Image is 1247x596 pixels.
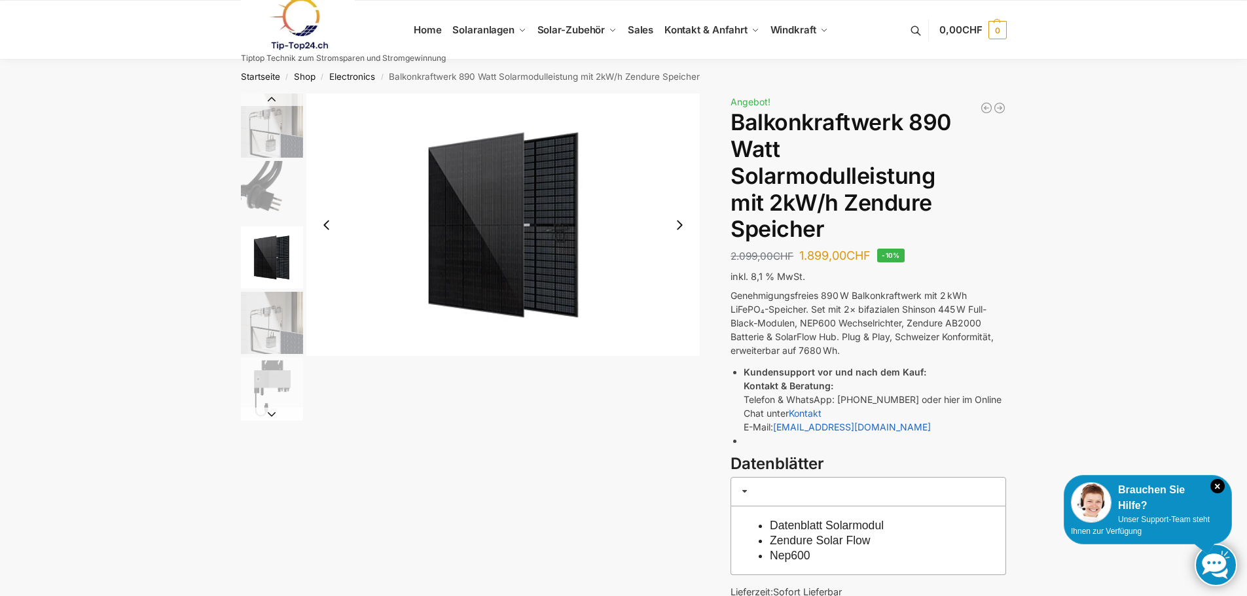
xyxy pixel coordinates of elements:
img: Customer service [1071,482,1111,523]
a: Balkonkraftwerk 890 Watt Solarmodulleistung mit 1kW/h Zendure Speicher [993,101,1006,114]
a: 890/600 Watt Solarkraftwerk + 2,7 KW Batteriespeicher Genehmigungsfrei [980,101,993,114]
img: Anschlusskabel-3meter_schweizer-stecker [241,161,303,223]
img: Maysun [241,226,303,289]
a: Kontakt & Anfahrt [659,1,765,60]
p: Tiptop Technik zum Stromsparen und Stromgewinnung [241,54,446,62]
a: Windkraft [765,1,833,60]
button: Previous slide [313,211,340,239]
span: 0 [988,21,1007,39]
span: -10% [877,249,905,262]
a: Zendure Solar Flow [770,534,871,547]
li: 2 / 5 [238,159,303,224]
p: Genehmigungsfreies 890 W Balkonkraftwerk mit 2 kWh LiFePO₄-Speicher. Set mit 2× bifazialen Shinso... [731,289,1006,357]
span: Sales [628,24,654,36]
li: 4 / 5 [238,290,303,355]
h3: Datenblätter [731,453,1006,476]
a: Datenblatt Solarmodul [770,519,884,532]
a: Nep600 [770,549,810,562]
span: Angebot! [731,96,770,107]
span: / [280,72,294,82]
h1: Balkonkraftwerk 890 Watt Solarmodulleistung mit 2kW/h Zendure Speicher [731,109,1006,243]
span: 0,00 [939,24,982,36]
a: Shop [294,71,316,82]
img: Zendure-solar-flow-Batteriespeicher für Balkonkraftwerke [241,94,303,158]
strong: Kundensupport vor und nach dem Kauf: [744,366,926,377]
a: Solar-Zubehör [532,1,622,60]
span: CHF [846,249,871,262]
a: 0,00CHF 0 [939,10,1006,50]
span: Solaranlagen [452,24,515,36]
span: / [375,72,389,82]
span: / [316,72,329,82]
span: CHF [773,250,793,262]
a: [EMAIL_ADDRESS][DOMAIN_NAME] [773,421,931,432]
span: Windkraft [770,24,816,36]
bdi: 2.099,00 [731,250,793,262]
a: Electronics [329,71,375,82]
i: Schließen [1210,479,1225,493]
li: 3 / 5 [306,94,700,356]
li: 1 / 5 [238,94,303,159]
button: Next slide [666,211,693,239]
img: Zendure-solar-flow-Batteriespeicher für Balkonkraftwerke [241,292,303,354]
li: Telefon & WhatsApp: [PHONE_NUMBER] oder hier im Online Chat unter E-Mail: [744,365,1006,434]
strong: Kontakt & Beratung: [744,380,833,391]
img: Maysun [306,94,700,356]
a: Solaranlagen [447,1,532,60]
span: Kontakt & Anfahrt [664,24,748,36]
span: Unser Support-Team steht Ihnen zur Verfügung [1071,515,1210,536]
img: nep-microwechselrichter-600w [241,357,303,419]
div: Brauchen Sie Hilfe? [1071,482,1225,514]
a: Kontakt [789,408,822,419]
span: Solar-Zubehör [537,24,605,36]
span: CHF [962,24,983,36]
nav: Breadcrumb [217,60,1030,94]
bdi: 1.899,00 [799,249,871,262]
li: 5 / 5 [238,355,303,421]
span: inkl. 8,1 % MwSt. [731,271,805,282]
button: Previous slide [241,93,303,106]
a: Startseite [241,71,280,82]
button: Next slide [241,408,303,421]
li: 3 / 5 [238,224,303,290]
a: Sales [622,1,659,60]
